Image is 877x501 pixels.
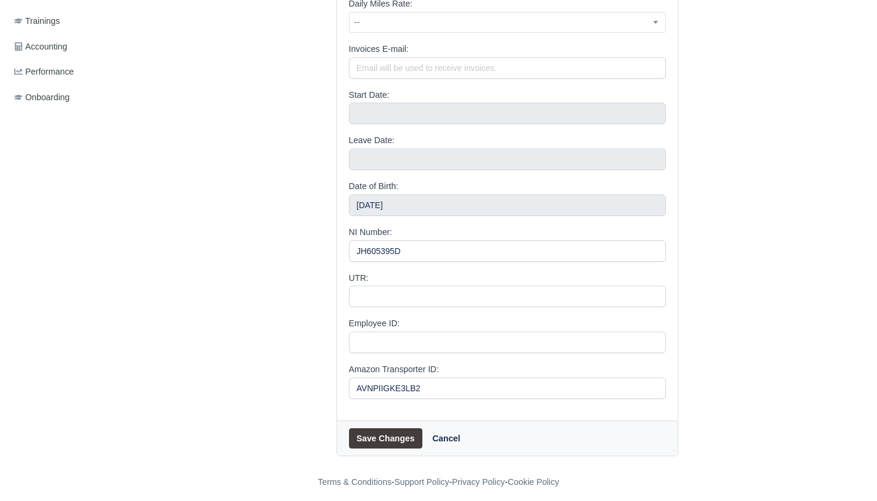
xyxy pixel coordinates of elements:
[14,40,67,54] span: Accounting
[10,60,142,83] a: Performance
[14,14,60,28] span: Trainings
[350,15,665,30] span: --
[318,477,391,487] a: Terms & Conditions
[349,134,395,147] label: Leave Date:
[98,475,779,489] div: - - -
[10,35,142,58] a: Accounting
[349,180,399,193] label: Date of Birth:
[349,12,666,33] span: --
[817,444,877,501] iframe: Chat Widget
[349,428,422,449] button: Save Changes
[349,271,369,285] label: UTR:
[14,91,70,104] span: Onboarding
[10,10,142,33] a: Trainings
[14,65,74,79] span: Performance
[349,363,439,376] label: Amazon Transporter ID:
[349,225,393,239] label: NI Number:
[349,57,666,79] input: Email will be used to receive invoices.
[349,42,409,56] label: Invoices E-mail:
[425,428,468,449] a: Cancel
[508,477,559,487] a: Cookie Policy
[10,86,142,109] a: Onboarding
[394,477,449,487] a: Support Policy
[349,317,400,330] label: Employee ID:
[349,88,390,102] label: Start Date:
[452,477,505,487] a: Privacy Policy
